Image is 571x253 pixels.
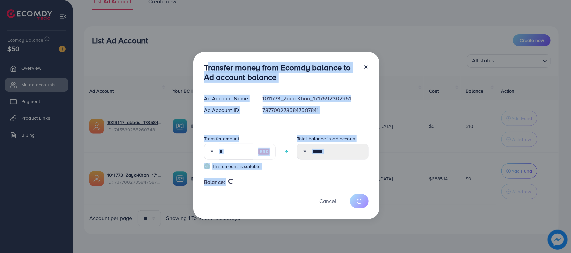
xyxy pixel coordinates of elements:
small: This amount is suitable [204,163,276,170]
img: image [258,148,270,156]
span: Cancel [319,197,336,205]
button: Cancel [311,194,345,208]
label: Transfer amount [204,135,239,142]
div: Ad Account Name [199,95,257,102]
div: 1011773_Zaya-Khan_1717592302951 [257,95,374,102]
label: Total balance in ad account [297,135,357,142]
span: Balance: [204,178,225,186]
img: guide [204,163,210,169]
div: 7377002735847587841 [257,106,374,114]
h3: Transfer money from Ecomdy balance to Ad account balance [204,63,358,82]
div: Ad Account ID [199,106,257,114]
